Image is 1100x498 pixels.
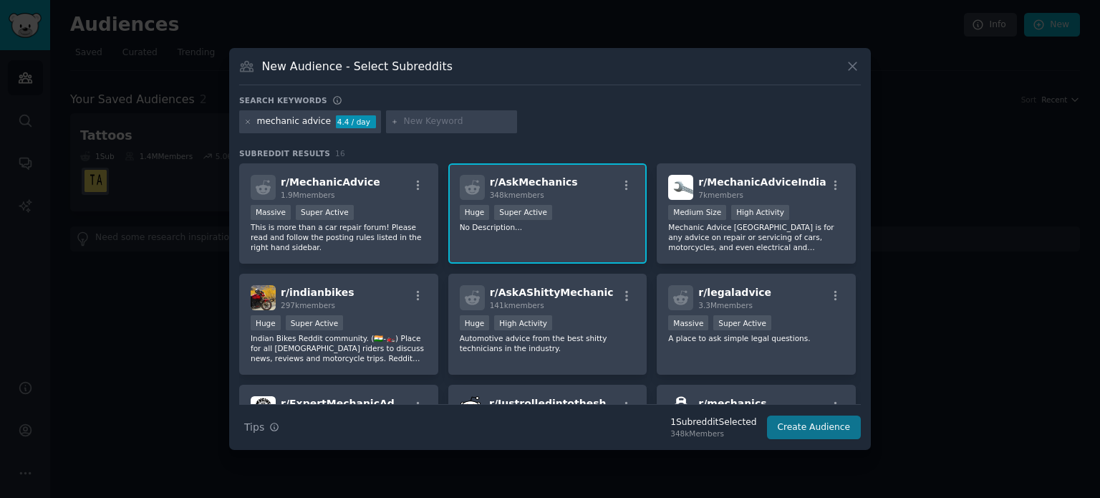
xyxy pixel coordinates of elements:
span: Subreddit Results [239,148,330,158]
p: Indian Bikes Reddit community. (🇮🇳-🏍️) Place for all [DEMOGRAPHIC_DATA] riders to discuss news, r... [251,333,427,363]
img: ExpertMechanicAdvice [251,396,276,421]
span: r/ indianbikes [281,287,354,298]
div: 1 Subreddit Selected [670,416,756,429]
span: r/ ExpertMechanicAdvice [281,398,418,409]
img: mechanics [668,396,693,421]
div: Huge [251,315,281,330]
button: Create Audience [767,416,862,440]
span: r/ MechanicAdvice [281,176,380,188]
div: mechanic advice [257,115,331,128]
span: r/ mechanics [698,398,766,409]
div: Huge [460,205,490,220]
div: 348k Members [670,428,756,439]
img: Justrolledintotheshop [460,396,484,421]
div: Medium Size [668,205,726,220]
div: 4.4 / day [336,115,376,128]
span: r/ legaladvice [698,287,771,298]
div: Super Active [286,315,344,330]
span: 16 [335,149,345,158]
div: Super Active [713,315,771,330]
p: A place to ask simple legal questions. [668,333,844,343]
span: r/ AskMechanics [490,176,578,188]
p: Mechanic Advice [GEOGRAPHIC_DATA] is for any advice on repair or servicing of cars, motorcycles, ... [668,222,844,252]
span: 348k members [490,191,544,199]
p: No Description... [460,222,636,232]
p: Automotive advice from the best shitty technicians in the industry. [460,333,636,353]
div: Super Active [494,205,552,220]
div: Super Active [296,205,354,220]
div: Massive [251,205,291,220]
img: indianbikes [251,285,276,310]
h3: New Audience - Select Subreddits [262,59,453,74]
span: 3.3M members [698,301,753,310]
span: 1.9M members [281,191,335,199]
span: r/ MechanicAdviceIndia [698,176,826,188]
span: r/ Justrolledintotheshop [489,398,620,409]
h3: Search keywords [239,95,327,105]
span: Tips [244,420,264,435]
span: 141k members [490,301,544,310]
input: New Keyword [403,115,512,128]
div: Huge [460,315,490,330]
button: Tips [239,415,284,440]
span: r/ AskAShittyMechanic [490,287,614,298]
span: 7k members [698,191,743,199]
img: MechanicAdviceIndia [668,175,693,200]
p: This is more than a car repair forum! Please read and follow the posting rules listed in the righ... [251,222,427,252]
span: 297k members [281,301,335,310]
div: High Activity [494,315,552,330]
div: Massive [668,315,708,330]
div: High Activity [731,205,789,220]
